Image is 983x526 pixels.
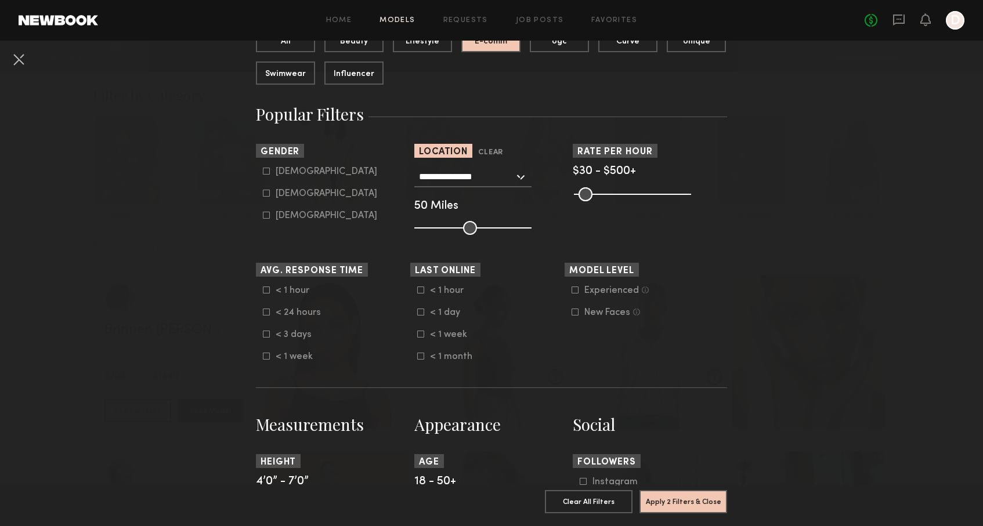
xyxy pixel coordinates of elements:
[414,201,569,212] div: 50 Miles
[256,61,315,85] button: Swimwear
[276,190,377,197] div: [DEMOGRAPHIC_DATA]
[443,17,488,24] a: Requests
[276,331,321,338] div: < 3 days
[530,29,589,52] button: Ugc
[569,267,634,275] span: Model Level
[256,103,727,125] h3: Popular Filters
[276,287,321,294] div: < 1 hour
[261,267,363,275] span: Avg. Response Time
[276,168,377,175] div: [DEMOGRAPHIC_DATA]
[393,29,452,52] button: Lifestyle
[516,17,564,24] a: Job Posts
[256,413,410,436] h3: Measurements
[573,413,727,436] h3: Social
[584,309,630,316] div: New Faces
[261,148,299,157] span: Gender
[430,287,475,294] div: < 1 hour
[461,29,521,52] button: E-comm
[276,309,321,316] div: < 24 hours
[256,476,309,487] span: 4’0” - 7’0”
[598,29,657,52] button: Curve
[430,309,475,316] div: < 1 day
[419,148,468,157] span: Location
[9,50,28,71] common-close-button: Cancel
[577,458,636,467] span: Followers
[9,50,28,68] button: Cancel
[946,11,964,30] a: D
[577,148,653,157] span: Rate per Hour
[415,267,476,275] span: Last Online
[545,490,633,513] button: Clear All Filters
[326,17,352,24] a: Home
[261,458,296,467] span: Height
[667,29,726,52] button: Unique
[419,458,439,467] span: Age
[591,17,637,24] a: Favorites
[324,29,384,52] button: Beauty
[276,212,377,219] div: [DEMOGRAPHIC_DATA]
[430,353,475,360] div: < 1 month
[414,413,569,436] h3: Appearance
[584,287,639,294] div: Experienced
[324,61,384,85] button: Influencer
[430,331,475,338] div: < 1 week
[592,478,638,485] div: Instagram
[414,476,456,487] span: 18 - 50+
[276,353,321,360] div: < 1 week
[573,166,636,177] span: $30 - $500+
[256,29,315,52] button: All
[639,490,727,513] button: Apply 2 Filters & Close
[478,146,503,159] button: Clear
[380,17,415,24] a: Models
